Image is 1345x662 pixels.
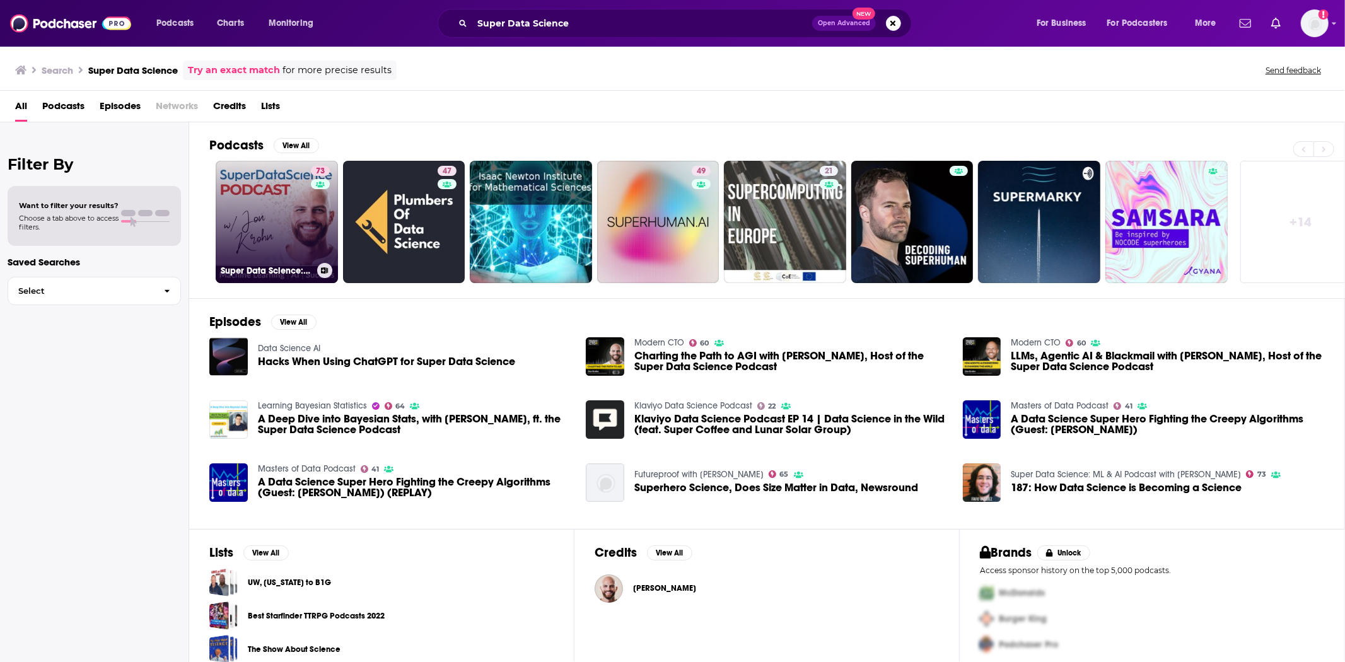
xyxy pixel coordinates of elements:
span: 73 [1257,472,1266,477]
a: 21 [820,166,838,176]
button: open menu [1186,13,1232,33]
a: UW, [US_STATE] to B1G [248,576,331,589]
a: 187: How Data Science is Becoming a Science [1011,482,1242,493]
span: Podcasts [156,15,194,32]
a: A Deep Dive into Bayesian Stats, with Alex Andorra, ft. the Super Data Science Podcast [258,414,571,435]
a: 49 [597,161,719,283]
a: 64 [385,402,405,410]
a: Episodes [100,96,141,122]
img: Third Pro Logo [975,632,999,658]
a: ListsView All [209,545,289,560]
span: Logged in as hmill [1301,9,1329,37]
span: 41 [371,467,379,472]
img: Jon Krohn [595,574,623,603]
a: A Data Science Super Hero Fighting the Creepy Algorithms (Guest: Cathy O'Neil) (REPLAY) [258,477,571,498]
span: 47 [443,165,451,178]
span: for more precise results [282,63,392,78]
span: More [1195,15,1216,32]
a: Learning Bayesian Statistics [258,400,367,411]
a: 73 [1246,470,1266,478]
a: 21 [724,161,846,283]
a: 60 [689,339,709,347]
a: Klaviyo Data Science Podcast EP 14 | Data Science in the Wild (feat. Super Coffee and Lunar Solar... [634,414,948,435]
a: 41 [1114,402,1132,410]
img: Superhero Science, Does Size Matter in Data, Newsround [586,463,624,502]
img: Hacks When Using ChatGPT for Super Data Science [209,337,248,376]
h3: Super Data Science [88,64,178,76]
button: View All [243,545,289,560]
button: Select [8,277,181,305]
span: Podcasts [42,96,84,122]
a: 47 [438,166,457,176]
span: New [853,8,875,20]
span: McDonalds [999,588,1045,598]
a: A Deep Dive into Bayesian Stats, with Alex Andorra, ft. the Super Data Science Podcast [209,400,248,439]
button: View All [274,138,319,153]
a: Try an exact match [188,63,280,78]
img: Charting the Path to AGI with Jon Krohn, Host of the Super Data Science Podcast [586,337,624,376]
button: Show profile menu [1301,9,1329,37]
div: Search podcasts, credits, & more... [450,9,924,38]
a: 65 [769,470,789,478]
a: 73 [311,166,330,176]
img: Klaviyo Data Science Podcast EP 14 | Data Science in the Wild (feat. Super Coffee and Lunar Solar... [586,400,624,439]
h2: Podcasts [209,137,264,153]
a: 47 [343,161,465,283]
a: Show notifications dropdown [1235,13,1256,34]
a: Lists [261,96,280,122]
img: First Pro Logo [975,580,999,606]
h2: Credits [595,545,637,560]
img: A Data Science Super Hero Fighting the Creepy Algorithms (Guest: Cathy O'Neil) (REPLAY) [209,463,248,502]
img: Podchaser - Follow, Share and Rate Podcasts [10,11,131,35]
span: Charts [217,15,244,32]
a: Klaviyo Data Science Podcast [634,400,752,411]
h2: Lists [209,545,233,560]
span: [PERSON_NAME] [633,583,696,593]
span: Select [8,287,154,295]
span: A Deep Dive into Bayesian Stats, with [PERSON_NAME], ft. the Super Data Science Podcast [258,414,571,435]
span: 60 [1077,340,1086,346]
button: Open AdvancedNew [812,16,876,31]
span: 41 [1125,404,1132,409]
a: Hacks When Using ChatGPT for Super Data Science [258,356,515,367]
a: CreditsView All [595,545,692,560]
span: For Business [1037,15,1086,32]
span: Networks [156,96,198,122]
a: A Data Science Super Hero Fighting the Creepy Algorithms (Guest: Cathy O'Neil) [1011,414,1324,435]
a: Charting the Path to AGI with Jon Krohn, Host of the Super Data Science Podcast [634,351,948,372]
h3: Search [42,64,73,76]
a: UW, ORegon to B1G [209,568,238,596]
a: Masters of Data Podcast [1011,400,1109,411]
span: 49 [697,165,706,178]
img: 187: How Data Science is Becoming a Science [963,463,1001,502]
a: A Data Science Super Hero Fighting the Creepy Algorithms (Guest: Cathy O'Neil) [963,400,1001,439]
svg: Add a profile image [1319,9,1329,20]
span: All [15,96,27,122]
span: Podchaser Pro [999,639,1058,650]
span: Monitoring [269,15,313,32]
button: Unlock [1037,545,1091,560]
span: 21 [825,165,833,178]
span: 73 [316,165,325,178]
span: Open Advanced [818,20,870,26]
a: 73Super Data Science: ML & AI Podcast with [PERSON_NAME] [216,161,338,283]
h2: Episodes [209,314,261,330]
a: Best Starfinder TTRPG Podcasts 2022 [209,601,238,630]
h2: Brands [980,545,1032,560]
a: Jon Krohn [633,583,696,593]
a: Charts [209,13,252,33]
span: Superhero Science, Does Size Matter in Data, Newsround [634,482,918,493]
a: PodcastsView All [209,137,319,153]
span: A Data Science Super Hero Fighting the Creepy Algorithms (Guest: [PERSON_NAME]) (REPLAY) [258,477,571,498]
img: LLMs, Agentic AI & Blackmail with Jon Krohn, Host of the Super Data Science Podcast [963,337,1001,376]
